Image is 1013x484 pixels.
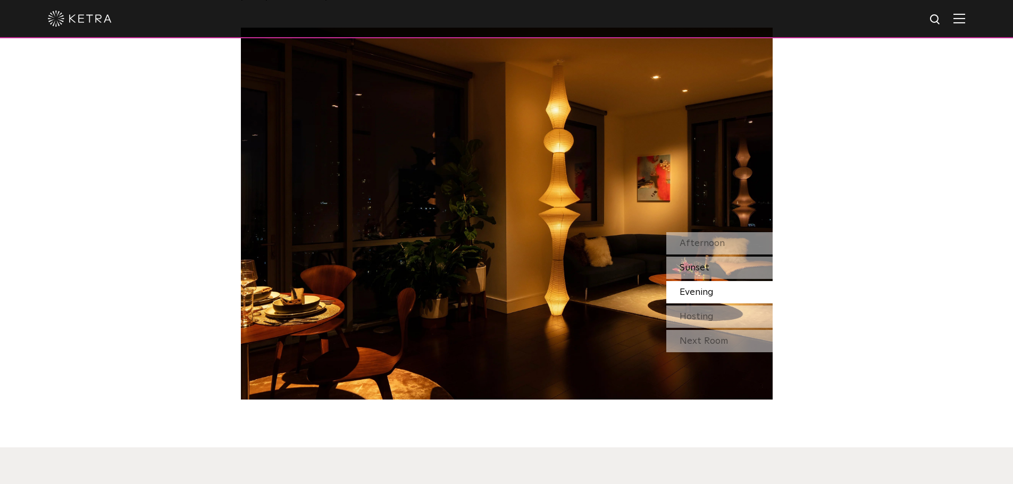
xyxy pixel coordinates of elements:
[666,330,773,352] div: Next Room
[48,11,112,27] img: ketra-logo-2019-white
[680,239,725,248] span: Afternoon
[953,13,965,23] img: Hamburger%20Nav.svg
[680,263,709,273] span: Sunset
[680,312,714,321] span: Hosting
[680,287,714,297] span: Evening
[929,13,942,27] img: search icon
[241,28,773,400] img: SS_HBD_LivingRoom_Desktop_03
